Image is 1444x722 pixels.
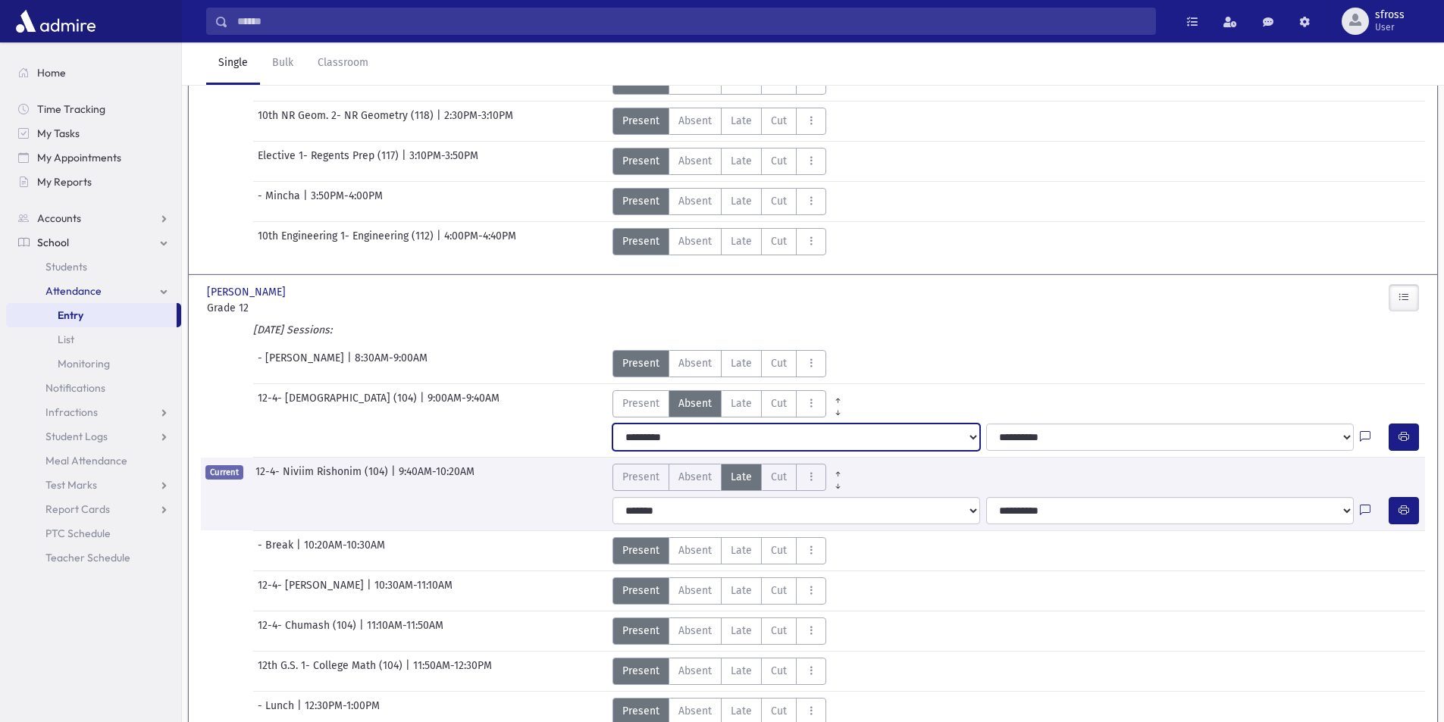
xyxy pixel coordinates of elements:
[622,193,659,209] span: Present
[311,188,383,215] span: 3:50PM-4:00PM
[258,228,437,255] span: 10th Engineering 1- Engineering (112)
[622,623,659,639] span: Present
[678,153,712,169] span: Absent
[258,148,402,175] span: Elective 1- Regents Prep (117)
[622,583,659,599] span: Present
[6,449,181,473] a: Meal Attendance
[45,381,105,395] span: Notifications
[731,355,752,371] span: Late
[1375,9,1405,21] span: sfross
[6,206,181,230] a: Accounts
[622,355,659,371] span: Present
[45,284,102,298] span: Attendance
[731,395,752,411] span: Late
[303,188,311,215] span: |
[6,376,181,400] a: Notifications
[622,469,659,485] span: Present
[359,617,367,645] span: |
[206,42,260,85] a: Single
[622,233,659,249] span: Present
[678,703,712,719] span: Absent
[428,390,500,417] span: 9:00AM-9:40AM
[6,303,177,327] a: Entry
[45,430,108,443] span: Student Logs
[622,703,659,719] span: Present
[6,145,181,170] a: My Appointments
[305,42,381,85] a: Classroom
[260,42,305,85] a: Bulk
[622,153,659,169] span: Present
[37,236,69,249] span: School
[37,127,80,140] span: My Tasks
[622,113,659,129] span: Present
[612,148,826,175] div: AttTypes
[45,527,111,540] span: PTC Schedule
[612,658,826,685] div: AttTypes
[6,424,181,449] a: Student Logs
[678,623,712,639] span: Absent
[678,663,712,679] span: Absent
[612,188,826,215] div: AttTypes
[6,170,181,194] a: My Reports
[399,464,475,491] span: 9:40AM-10:20AM
[413,658,492,685] span: 11:50AM-12:30PM
[622,542,659,558] span: Present
[678,395,712,411] span: Absent
[731,113,752,129] span: Late
[6,121,181,145] a: My Tasks
[678,469,712,485] span: Absent
[367,577,374,605] span: |
[731,153,752,169] span: Late
[612,617,826,645] div: AttTypes
[258,188,303,215] span: - Mincha
[771,355,787,371] span: Cut
[258,577,367,605] span: 12-4- [PERSON_NAME]
[622,395,659,411] span: Present
[771,469,787,485] span: Cut
[304,537,385,564] span: 10:20AM-10:30AM
[6,473,181,497] a: Test Marks
[678,193,712,209] span: Absent
[6,352,181,376] a: Monitoring
[6,230,181,255] a: School
[6,61,181,85] a: Home
[258,537,296,564] span: - Break
[612,537,826,564] div: AttTypes
[731,193,752,209] span: Late
[771,583,787,599] span: Cut
[612,390,850,417] div: AttTypes
[258,108,437,135] span: 10th NR Geom. 2- NR Geometry (118)
[678,233,712,249] span: Absent
[771,153,787,169] span: Cut
[6,400,181,424] a: Infractions
[6,327,181,352] a: List
[771,663,787,679] span: Cut
[437,108,444,135] span: |
[58,308,83,322] span: Entry
[45,478,97,492] span: Test Marks
[771,542,787,558] span: Cut
[258,350,347,377] span: - [PERSON_NAME]
[678,542,712,558] span: Absent
[253,323,332,336] i: [DATE] Sessions:
[228,8,1155,35] input: Search
[355,350,428,377] span: 8:30AM-9:00AM
[37,66,66,80] span: Home
[444,108,513,135] span: 2:30PM-3:10PM
[1375,21,1405,33] span: User
[58,333,74,346] span: List
[731,469,752,485] span: Late
[45,454,127,467] span: Meal Attendance
[678,583,712,599] span: Absent
[347,350,355,377] span: |
[678,355,712,371] span: Absent
[612,464,850,491] div: AttTypes
[731,542,752,558] span: Late
[444,228,516,255] span: 4:00PM-4:40PM
[258,390,420,417] span: 12-4- [DEMOGRAPHIC_DATA] (104)
[6,521,181,545] a: PTC Schedule
[255,464,391,491] span: 12-4- Niviim Rishonim (104)
[612,350,826,377] div: AttTypes
[205,465,243,480] span: Current
[207,284,289,300] span: [PERSON_NAME]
